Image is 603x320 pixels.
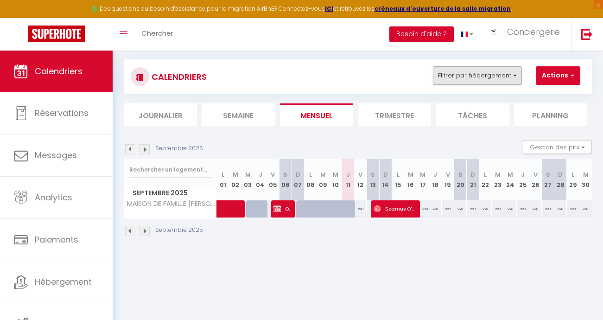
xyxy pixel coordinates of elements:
[304,159,317,200] th: 08
[508,170,513,179] abbr: M
[404,159,417,200] th: 16
[267,159,279,200] th: 05
[442,159,454,200] th: 19
[567,159,579,200] th: 29
[379,159,392,200] th: 14
[514,103,587,126] li: Planning
[542,159,554,200] th: 27
[217,159,229,200] th: 01
[134,18,180,51] a: Chercher
[309,170,312,179] abbr: L
[233,170,238,179] abbr: M
[273,200,290,218] span: Occupation Propriétaire
[155,144,203,153] p: Septembre 2025
[458,170,463,179] abbr: S
[487,27,501,37] img: ...
[554,159,567,200] th: 28
[229,159,241,200] th: 02
[280,103,353,126] li: Mensuel
[454,159,467,200] th: 20
[202,103,275,126] li: Semaine
[571,170,574,179] abbr: L
[35,276,92,288] span: Hébergement
[320,170,326,179] abbr: M
[558,170,563,179] abbr: D
[567,200,579,218] div: 220
[333,170,338,179] abbr: M
[517,159,529,200] th: 25
[417,159,429,200] th: 17
[367,159,379,200] th: 13
[342,159,354,200] th: 11
[35,107,89,119] span: Réservations
[254,159,267,200] th: 04
[579,159,592,200] th: 30
[283,170,287,179] abbr: S
[241,159,254,200] th: 03
[259,170,262,179] abbr: J
[358,170,362,179] abbr: V
[392,159,404,200] th: 15
[579,200,592,218] div: 220
[296,170,300,179] abbr: D
[408,170,413,179] abbr: M
[521,170,525,179] abbr: J
[346,170,350,179] abbr: J
[292,159,304,200] th: 07
[35,65,83,77] span: Calendriers
[433,66,522,85] button: Filtrer par hébergement
[354,159,367,200] th: 12
[155,226,203,235] p: Septembre 2025
[479,200,492,218] div: 220
[433,170,437,179] abbr: J
[583,170,589,179] abbr: M
[523,140,592,154] button: Gestion des prix
[417,200,429,218] div: 220
[446,170,450,179] abbr: V
[484,170,487,179] abbr: L
[554,200,567,218] div: 220
[529,159,542,200] th: 26
[245,170,251,179] abbr: M
[371,170,375,179] abbr: S
[581,28,593,40] img: logout
[429,200,442,218] div: 220
[467,159,479,200] th: 21
[442,200,454,218] div: 220
[222,170,224,179] abbr: L
[429,159,442,200] th: 18
[374,5,511,13] a: créneaux d'ouverture de la salle migration
[546,170,550,179] abbr: S
[35,192,72,203] span: Analytics
[317,159,329,200] th: 09
[397,170,400,179] abbr: L
[358,103,431,126] li: Trimestre
[436,103,509,126] li: Tâches
[480,18,571,51] a: ... Conciergerie
[35,149,77,161] span: Messages
[354,200,367,218] div: 220
[492,159,504,200] th: 23
[536,66,580,85] button: Actions
[504,159,517,200] th: 24
[129,161,211,178] input: Rechercher un logement...
[454,200,467,218] div: 220
[420,170,425,179] abbr: M
[492,200,504,218] div: 220
[279,159,292,200] th: 06
[495,170,501,179] abbr: M
[504,200,517,218] div: 220
[35,234,78,245] span: Paiements
[28,26,85,42] img: Super Booking
[149,66,207,87] h3: CALENDRIERS
[389,26,454,42] button: Besoin d'aide ?
[529,200,542,218] div: 220
[124,186,216,200] span: Septembre 2025
[507,26,560,38] span: Conciergerie
[271,170,275,179] abbr: V
[126,200,218,207] span: MAISON DE FAMILLE [PERSON_NAME] et vue sur l'Océan Atlantique
[467,200,479,218] div: 220
[325,5,333,13] strong: ICI
[7,4,35,32] button: Ouvrir le widget de chat LiveChat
